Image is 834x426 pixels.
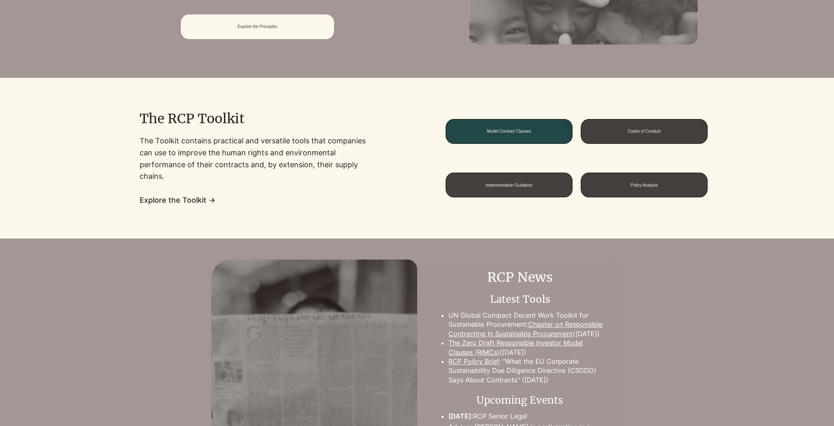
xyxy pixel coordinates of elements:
[502,348,524,356] a: [DATE]
[437,268,603,287] h2: RCP News
[449,357,499,365] a: RCP Policy Brief
[449,412,473,420] span: [DATE]:
[140,135,375,183] p: The Toolkit contains practical and versatile tools that companies can use to improve the human ri...
[449,311,603,338] p: UN Global Compact Decent Work Toolkit for Sustainable Procurement: ([DATE])
[181,14,334,39] a: Explore the Principles
[486,183,533,187] span: Implementation Guidance
[631,183,658,187] span: Policy Analysis
[524,348,526,356] a: )
[238,24,278,29] span: Explore the Principles
[446,119,572,144] a: Model Contract Clauses
[449,357,596,384] a: : "What the EU Corporate Sustainability Due Diligence Directive (CSDDD) Says About Contracts" ([D...
[437,393,603,407] h2: Upcoming Events
[140,196,215,204] a: Explore the Toolkit →
[628,129,661,133] span: Codes of Conduct
[449,339,583,356] a: The Zero Draft Responsible Investor Model Clauses (RIMCs)
[446,173,572,197] a: Implementation Guidance
[581,119,708,144] a: Codes of Conduct
[437,293,603,307] h3: Latest Tools
[449,320,603,337] a: Chapter on Responsible Contracting In Sustainable Procurement
[449,338,603,357] p: (
[487,129,531,133] span: Model Contract Clauses
[581,173,708,197] a: Policy Analysis
[140,110,317,127] h2: The RCP Toolkit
